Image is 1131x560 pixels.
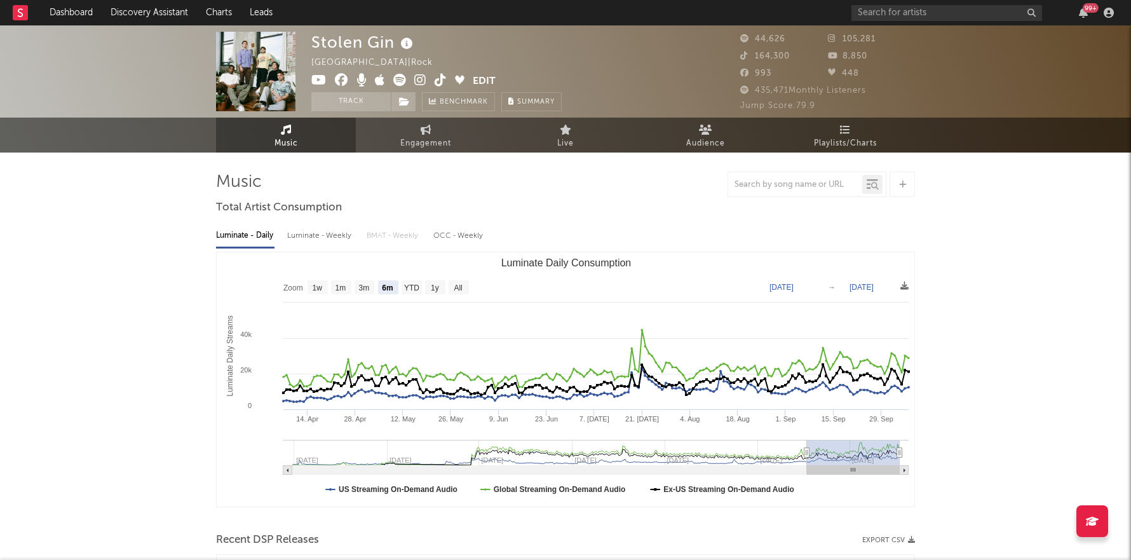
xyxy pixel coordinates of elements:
[740,102,815,110] span: Jump Score: 79.9
[431,283,439,292] text: 1y
[359,283,370,292] text: 3m
[287,225,354,247] div: Luminate - Weekly
[1079,8,1088,18] button: 99+
[851,5,1042,21] input: Search for artists
[274,136,298,151] span: Music
[404,283,419,292] text: YTD
[217,252,915,507] svg: Luminate Daily Consumption
[776,415,796,423] text: 1. Sep
[400,136,451,151] span: Engagement
[311,55,447,71] div: [GEOGRAPHIC_DATA] | Rock
[335,283,346,292] text: 1m
[382,283,393,292] text: 6m
[740,52,790,60] span: 164,300
[740,69,771,78] span: 993
[216,118,356,153] a: Music
[828,69,859,78] span: 448
[494,485,626,494] text: Global Streaming On-Demand Audio
[828,283,836,292] text: →
[339,485,457,494] text: US Streaming On-Demand Audio
[283,283,303,292] text: Zoom
[391,415,416,423] text: 12. May
[501,92,562,111] button: Summary
[740,35,785,43] span: 44,626
[1083,3,1099,13] div: 99 +
[663,485,794,494] text: Ex-US Streaming On-Demand Audio
[240,331,252,338] text: 40k
[517,99,555,106] span: Summary
[579,415,609,423] text: 7. [DATE]
[226,315,234,396] text: Luminate Daily Streams
[344,415,366,423] text: 28. Apr
[296,415,318,423] text: 14. Apr
[501,257,632,268] text: Luminate Daily Consumption
[869,415,893,423] text: 29. Sep
[862,536,915,544] button: Export CSV
[769,283,794,292] text: [DATE]
[535,415,558,423] text: 23. Jun
[216,533,319,548] span: Recent DSP Releases
[311,32,416,53] div: Stolen Gin
[686,136,725,151] span: Audience
[438,415,464,423] text: 26. May
[726,415,749,423] text: 18. Aug
[814,136,877,151] span: Playlists/Charts
[557,136,574,151] span: Live
[850,283,874,292] text: [DATE]
[740,86,866,95] span: 435,471 Monthly Listeners
[216,200,342,215] span: Total Artist Consumption
[248,402,252,409] text: 0
[822,415,846,423] text: 15. Sep
[625,415,659,423] text: 21. [DATE]
[680,415,700,423] text: 4. Aug
[489,415,508,423] text: 9. Jun
[356,118,496,153] a: Engagement
[454,283,462,292] text: All
[216,225,274,247] div: Luminate - Daily
[433,225,484,247] div: OCC - Weekly
[473,74,496,90] button: Edit
[496,118,635,153] a: Live
[828,52,867,60] span: 8,850
[635,118,775,153] a: Audience
[775,118,915,153] a: Playlists/Charts
[422,92,495,111] a: Benchmark
[240,366,252,374] text: 20k
[313,283,323,292] text: 1w
[728,180,862,190] input: Search by song name or URL
[828,35,876,43] span: 105,281
[311,92,391,111] button: Track
[440,95,488,110] span: Benchmark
